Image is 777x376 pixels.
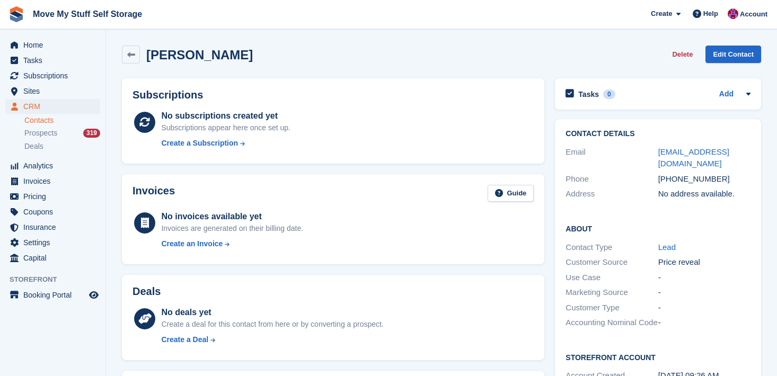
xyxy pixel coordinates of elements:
a: Create a Subscription [161,138,290,149]
a: menu [5,174,100,189]
img: Carrie Machin [728,8,738,19]
span: Settings [23,235,87,250]
a: [EMAIL_ADDRESS][DOMAIN_NAME] [658,147,729,168]
a: Move My Stuff Self Storage [29,5,146,23]
a: Create a Deal [161,334,383,345]
div: - [658,287,750,299]
div: Subscriptions appear here once set up. [161,122,290,133]
span: Account [740,9,767,20]
h2: Contact Details [566,130,750,138]
a: Edit Contact [705,46,761,63]
a: Preview store [87,289,100,301]
a: Deals [24,141,100,152]
span: Create [651,8,672,19]
a: menu [5,84,100,99]
div: Create an Invoice [161,238,223,249]
h2: Invoices [133,185,175,202]
div: Create a deal for this contact from here or by converting a prospect. [161,319,383,330]
a: Add [719,88,734,101]
div: Accounting Nominal Code [566,317,658,329]
div: Create a Deal [161,334,208,345]
h2: Deals [133,285,161,298]
a: Guide [488,185,534,202]
span: Subscriptions [23,68,87,83]
span: Booking Portal [23,288,87,302]
a: Create an Invoice [161,238,303,249]
button: Delete [668,46,697,63]
a: menu [5,53,100,68]
span: Invoices [23,174,87,189]
span: Tasks [23,53,87,68]
a: Lead [658,243,676,252]
div: Customer Type [566,302,658,314]
div: Contact Type [566,241,658,254]
span: Pricing [23,189,87,204]
div: Marketing Source [566,287,658,299]
h2: Storefront Account [566,352,750,362]
div: No deals yet [161,306,383,319]
a: menu [5,235,100,250]
h2: [PERSON_NAME] [146,48,253,62]
h2: Subscriptions [133,89,534,101]
div: Email [566,146,658,170]
span: Home [23,38,87,52]
span: Analytics [23,158,87,173]
div: No address available. [658,188,750,200]
a: Contacts [24,115,100,126]
img: stora-icon-8386f47178a22dfd0bd8f6a31ec36ba5ce8667c1dd55bd0f319d3a0aa187defe.svg [8,6,24,22]
span: Help [703,8,718,19]
div: No subscriptions created yet [161,110,290,122]
a: menu [5,288,100,302]
a: menu [5,220,100,235]
div: 0 [603,89,615,99]
a: Prospects 319 [24,128,100,139]
div: - [658,272,750,284]
a: menu [5,38,100,52]
h2: About [566,223,750,234]
div: - [658,317,750,329]
span: CRM [23,99,87,114]
h2: Tasks [578,89,599,99]
span: Coupons [23,204,87,219]
div: No invoices available yet [161,210,303,223]
div: Invoices are generated on their billing date. [161,223,303,234]
div: - [658,302,750,314]
a: menu [5,99,100,114]
div: Use Case [566,272,658,284]
a: menu [5,250,100,265]
span: Deals [24,141,43,151]
div: Create a Subscription [161,138,238,149]
a: menu [5,189,100,204]
a: menu [5,68,100,83]
div: Customer Source [566,256,658,268]
span: Sites [23,84,87,99]
span: Capital [23,250,87,265]
span: Prospects [24,128,57,138]
div: Price reveal [658,256,750,268]
span: Storefront [10,274,105,285]
a: menu [5,204,100,219]
div: [PHONE_NUMBER] [658,173,750,185]
div: Address [566,188,658,200]
a: menu [5,158,100,173]
div: 319 [83,129,100,138]
span: Insurance [23,220,87,235]
div: Phone [566,173,658,185]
